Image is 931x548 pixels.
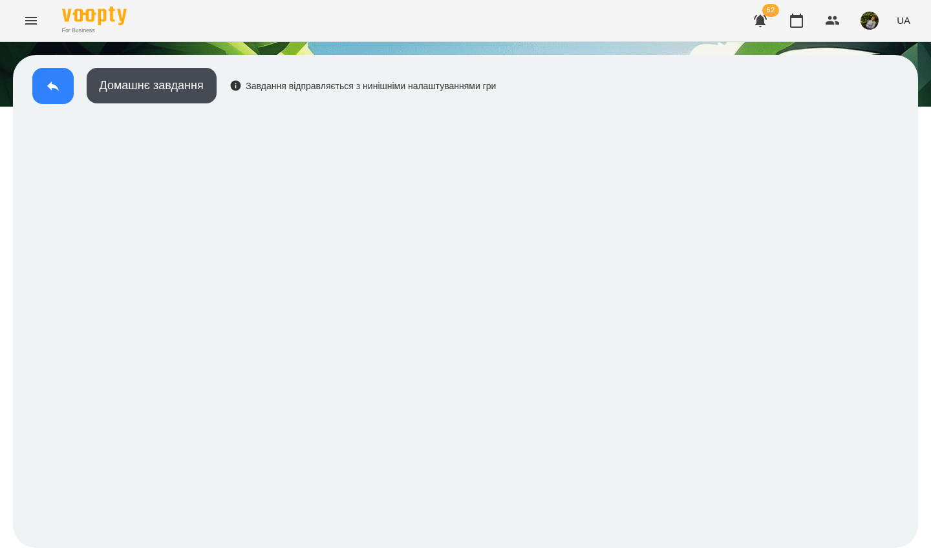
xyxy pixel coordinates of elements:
[62,26,127,35] span: For Business
[892,8,915,32] button: UA
[62,6,127,25] img: Voopty Logo
[762,4,779,17] span: 62
[87,68,217,103] button: Домашнє завдання
[16,5,47,36] button: Menu
[897,14,910,27] span: UA
[230,79,497,92] div: Завдання відправляється з нинішніми налаштуваннями гри
[861,12,879,30] img: b75e9dd987c236d6cf194ef640b45b7d.jpg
